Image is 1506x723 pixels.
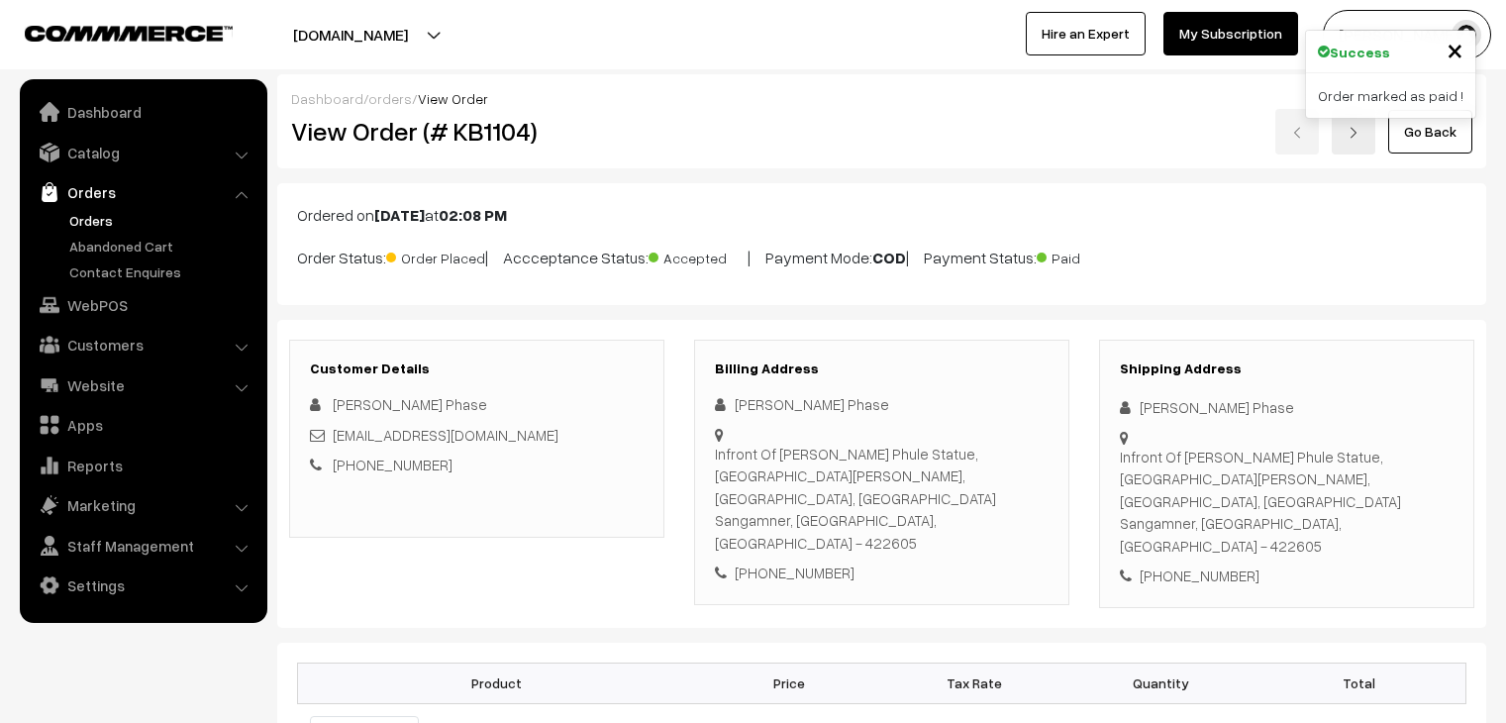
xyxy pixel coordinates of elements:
span: [PERSON_NAME] Phase [333,395,487,413]
div: [PHONE_NUMBER] [1120,565,1454,587]
a: COMMMERCE [25,20,198,44]
a: Abandoned Cart [64,236,260,257]
th: Quantity [1067,663,1254,703]
a: Orders [25,174,260,210]
th: Product [298,663,696,703]
div: [PERSON_NAME] Phase [715,393,1049,416]
b: COD [872,248,906,267]
span: × [1447,31,1463,67]
div: [PHONE_NUMBER] [715,562,1049,584]
h2: View Order (# KB1104) [291,116,665,147]
a: Marketing [25,487,260,523]
strong: Success [1330,42,1390,62]
button: Close [1447,35,1463,64]
a: Settings [25,568,260,603]
img: COMMMERCE [25,26,233,41]
a: Dashboard [291,90,363,107]
a: Website [25,367,260,403]
div: [PERSON_NAME] Phase [1120,396,1454,419]
div: Infront Of [PERSON_NAME] Phule Statue, [GEOGRAPHIC_DATA][PERSON_NAME], [GEOGRAPHIC_DATA], [GEOGRA... [1120,446,1454,558]
img: right-arrow.png [1348,127,1359,139]
p: Ordered on at [297,203,1466,227]
a: Orders [64,210,260,231]
a: Hire an Expert [1026,12,1146,55]
th: Price [696,663,882,703]
a: Apps [25,407,260,443]
span: Paid [1037,243,1136,268]
a: Contact Enquires [64,261,260,282]
a: Staff Management [25,528,260,564]
h3: Shipping Address [1120,361,1454,377]
h3: Customer Details [310,361,644,377]
a: Catalog [25,135,260,170]
a: [EMAIL_ADDRESS][DOMAIN_NAME] [333,426,558,444]
button: [PERSON_NAME]… [1323,10,1491,59]
a: Reports [25,448,260,483]
a: My Subscription [1163,12,1298,55]
span: Order Placed [386,243,485,268]
a: [PHONE_NUMBER] [333,456,452,473]
b: [DATE] [374,205,425,225]
a: WebPOS [25,287,260,323]
th: Total [1254,663,1466,703]
a: Go Back [1388,110,1472,154]
a: Customers [25,327,260,362]
button: [DOMAIN_NAME] [224,10,477,59]
div: / / [291,88,1472,109]
th: Tax Rate [881,663,1067,703]
h3: Billing Address [715,361,1049,377]
b: 02:08 PM [439,205,507,225]
span: Accepted [649,243,748,268]
a: Dashboard [25,94,260,130]
img: user [1452,20,1481,50]
span: View Order [418,90,488,107]
div: Infront Of [PERSON_NAME] Phule Statue, [GEOGRAPHIC_DATA][PERSON_NAME], [GEOGRAPHIC_DATA], [GEOGRA... [715,443,1049,555]
p: Order Status: | Accceptance Status: | Payment Mode: | Payment Status: [297,243,1466,269]
a: orders [368,90,412,107]
div: Order marked as paid ! [1306,73,1475,118]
